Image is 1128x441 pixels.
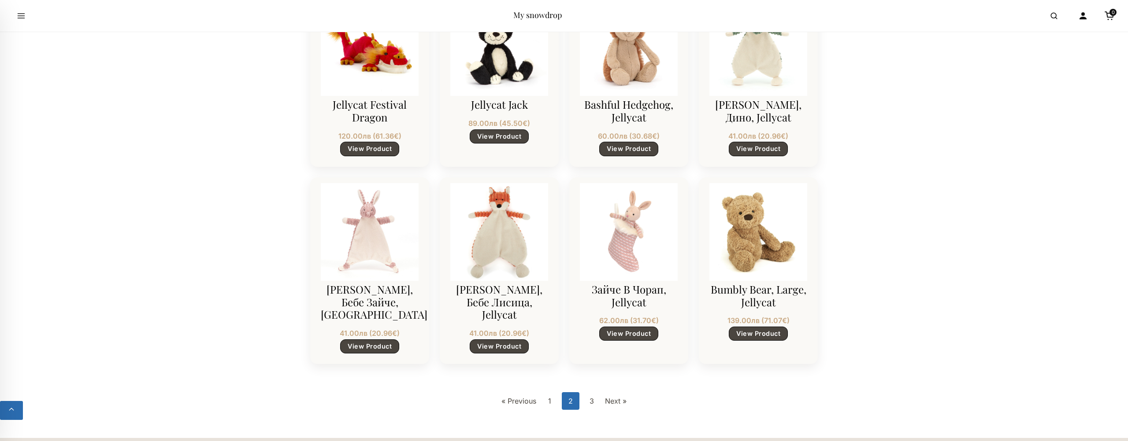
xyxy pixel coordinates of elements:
[450,98,548,111] h3: Jellycat Jack
[9,4,33,28] button: Open menu
[450,283,548,321] h3: [PERSON_NAME], Бебе Лисица, Jellycat
[372,329,397,338] span: 20.96
[1073,6,1093,26] a: Account
[523,119,527,128] span: €
[450,183,548,281] img: Cordy Roy Soother, Бебе Лисица, Jellycat
[499,329,529,338] span: ( )
[359,329,367,338] span: лв
[599,316,628,325] span: 62.00
[620,316,628,325] span: лв
[619,132,627,140] span: лв
[392,329,397,338] span: €
[598,132,627,140] span: 60.00
[468,119,497,128] span: 89.00
[709,183,807,281] img: Bumbly Bear, Large, Jellycat
[321,3,419,91] a: Jellycat Festival Dragon
[580,283,678,309] h3: Зайче В Чорап, Jellycat
[758,132,788,140] span: ( )
[729,327,788,341] a: View Product
[489,329,497,338] span: лв
[604,392,627,410] a: Next »
[580,183,678,281] img: Зайче В Чорап, Jellycat
[499,119,530,128] span: ( )
[450,188,548,276] a: Cordy Roy Soother, Бебе Лисица, Jellycat
[633,316,656,325] span: 31.70
[727,316,760,325] span: 139.00
[470,129,529,143] a: View Product
[541,392,558,410] a: 1
[709,283,807,309] h3: Bumbly Bear, Large, Jellycat
[502,119,527,128] span: 45.50
[321,98,419,124] h3: Jellycat Festival Dragon
[599,142,658,156] a: View Product
[781,132,786,140] span: €
[363,132,371,140] span: лв
[513,10,562,20] a: My snowdrop
[782,316,787,325] span: €
[580,3,678,91] a: Bashful Hedgehog, Jellycat
[1109,9,1117,16] span: 0
[562,392,579,410] span: 2
[340,329,367,338] span: 41.00
[321,188,419,276] a: Cordy Roy Soother, Бебе Зайче, Jellycat
[580,98,678,124] h3: Bashful Hedgehog, Jellycat
[652,132,657,140] span: €
[469,329,497,338] span: 41.00
[340,339,399,353] a: View Product
[729,142,788,156] a: View Product
[375,132,399,140] span: 61.36
[709,188,807,276] a: Bumbly Bear, Large, Jellycat
[369,329,400,338] span: ( )
[748,132,756,140] span: лв
[709,98,807,124] h3: [PERSON_NAME], Дино, Jellycat
[632,132,657,140] span: 30.68
[709,3,807,91] a: Cordy Roy Soother, Дино, Jellycat
[340,142,399,156] a: View Product
[1100,6,1119,26] a: Cart
[338,132,371,140] span: 120.00
[489,119,497,128] span: лв
[394,132,399,140] span: €
[373,132,401,140] span: ( )
[321,183,419,281] img: Cordy Roy Soother, Бебе Зайче, Jellycat
[470,339,529,353] a: View Product
[501,392,537,410] a: « Previous
[450,3,548,91] a: Jellycat Jack
[1042,4,1066,28] button: Open search
[651,316,656,325] span: €
[761,132,786,140] span: 20.96
[630,316,659,325] span: ( )
[580,188,678,276] a: Зайче В Чорап, Jellycat
[629,132,660,140] span: ( )
[522,329,527,338] span: €
[761,316,790,325] span: ( )
[599,327,658,341] a: View Product
[751,316,760,325] span: лв
[764,316,787,325] span: 71.07
[501,329,527,338] span: 20.96
[321,283,419,321] h3: [PERSON_NAME], Бебе Зайче, [GEOGRAPHIC_DATA]
[583,392,601,410] a: 3
[728,132,756,140] span: 41.00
